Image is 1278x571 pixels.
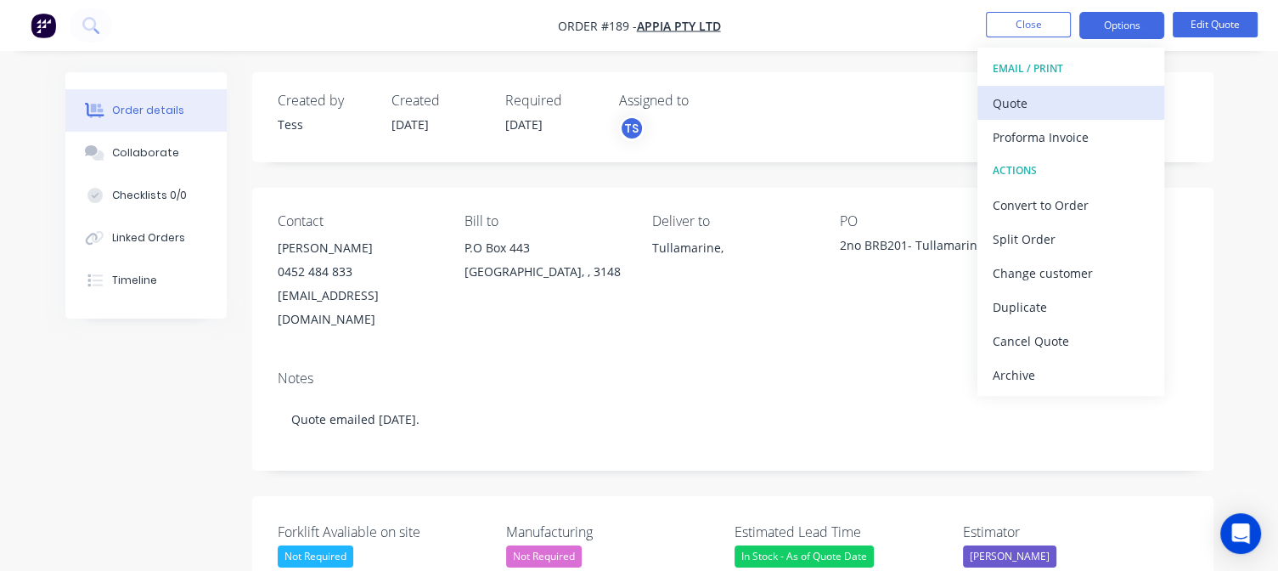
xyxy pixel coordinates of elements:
[1079,12,1164,39] button: Options
[977,324,1164,358] button: Cancel Quote
[1220,513,1261,554] div: Open Intercom Messenger
[278,93,371,109] div: Created by
[977,256,1164,290] button: Change customer
[505,93,599,109] div: Required
[993,329,1149,353] div: Cancel Quote
[993,125,1149,150] div: Proforma Invoice
[31,13,56,38] img: Factory
[977,358,1164,392] button: Archive
[637,18,721,34] a: Appia Pty Ltd
[977,222,1164,256] button: Split Order
[278,370,1188,387] div: Notes
[1173,12,1258,37] button: Edit Quote
[278,393,1188,445] div: Quote emailed [DATE].
[993,227,1149,252] div: Split Order
[112,230,185,246] div: Linked Orders
[652,236,813,260] div: Tullamarine,
[993,58,1149,80] div: EMAIL / PRINT
[112,145,179,161] div: Collaborate
[840,236,1000,260] div: 2no BRB201- Tullamarine
[977,86,1164,120] button: Quote
[65,259,227,302] button: Timeline
[112,103,184,118] div: Order details
[65,89,227,132] button: Order details
[391,116,429,133] span: [DATE]
[993,261,1149,285] div: Change customer
[65,174,227,217] button: Checklists 0/0
[986,12,1071,37] button: Close
[464,213,625,229] div: Bill to
[505,116,543,133] span: [DATE]
[464,236,625,291] div: P.O Box 443[GEOGRAPHIC_DATA], , 3148
[652,213,813,229] div: Deliver to
[558,18,637,34] span: Order #189 -
[278,236,438,331] div: [PERSON_NAME]0452 484 833[EMAIL_ADDRESS][DOMAIN_NAME]
[840,213,1000,229] div: PO
[391,93,485,109] div: Created
[977,120,1164,154] button: Proforma Invoice
[735,522,947,542] label: Estimated Lead Time
[977,154,1164,188] button: ACTIONS
[278,116,371,133] div: Tess
[278,546,353,568] div: Not Required
[464,236,625,260] div: P.O Box 443
[278,236,438,260] div: [PERSON_NAME]
[977,188,1164,222] button: Convert to Order
[464,260,625,284] div: [GEOGRAPHIC_DATA], , 3148
[506,546,582,568] div: Not Required
[993,363,1149,387] div: Archive
[963,522,1175,542] label: Estimator
[278,522,490,542] label: Forklift Avaliable on site
[65,217,227,259] button: Linked Orders
[993,160,1149,182] div: ACTIONS
[112,188,187,203] div: Checklists 0/0
[993,91,1149,116] div: Quote
[963,546,1056,568] div: [PERSON_NAME]
[993,295,1149,319] div: Duplicate
[65,132,227,174] button: Collaborate
[993,193,1149,218] div: Convert to Order
[735,546,874,568] div: In Stock - As of Quote Date
[977,290,1164,324] button: Duplicate
[278,260,438,284] div: 0452 484 833
[506,522,718,542] label: Manufacturing
[977,52,1164,86] button: EMAIL / PRINT
[112,273,157,288] div: Timeline
[652,236,813,291] div: Tullamarine,
[619,116,645,141] button: TS
[278,284,438,331] div: [EMAIL_ADDRESS][DOMAIN_NAME]
[619,93,789,109] div: Assigned to
[278,213,438,229] div: Contact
